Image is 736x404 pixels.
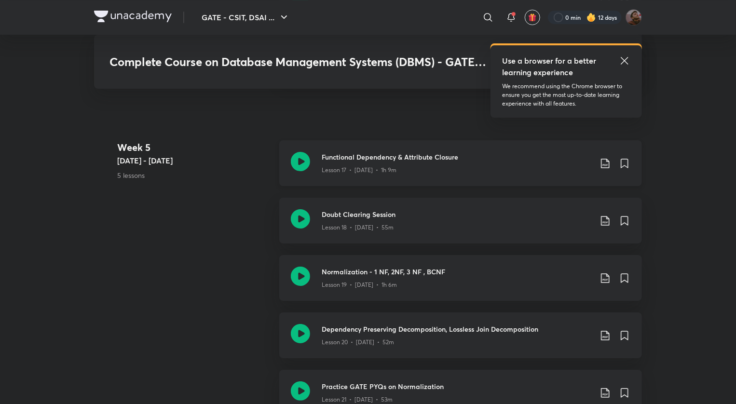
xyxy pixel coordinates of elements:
[322,166,396,175] p: Lesson 17 • [DATE] • 1h 9m
[528,13,537,22] img: avatar
[117,170,272,180] p: 5 lessons
[322,338,394,347] p: Lesson 20 • [DATE] • 52m
[322,324,592,334] h3: Dependency Preserving Decomposition, Lossless Join Decomposition
[322,223,394,232] p: Lesson 18 • [DATE] • 55m
[279,140,642,198] a: Functional Dependency & Attribute ClosureLesson 17 • [DATE] • 1h 9m
[626,9,642,26] img: Suryansh Singh
[525,10,540,25] button: avatar
[322,381,592,391] h3: Practice GATE PYQs on Normalization
[279,312,642,370] a: Dependency Preserving Decomposition, Lossless Join DecompositionLesson 20 • [DATE] • 52m
[502,55,598,78] h5: Use a browser for a better learning experience
[94,11,172,25] a: Company Logo
[322,267,592,277] h3: Normalization - 1 NF, 2NF, 3 NF , BCNF
[94,11,172,22] img: Company Logo
[322,395,393,404] p: Lesson 21 • [DATE] • 53m
[279,255,642,312] a: Normalization - 1 NF, 2NF, 3 NF , BCNFLesson 19 • [DATE] • 1h 6m
[279,198,642,255] a: Doubt Clearing SessionLesson 18 • [DATE] • 55m
[322,281,397,289] p: Lesson 19 • [DATE] • 1h 6m
[117,155,272,166] h5: [DATE] - [DATE]
[117,140,272,155] h4: Week 5
[109,55,487,69] h3: Complete Course on Database Management Systems (DBMS) - GATE 2025/26
[322,209,592,219] h3: Doubt Clearing Session
[502,82,630,108] p: We recommend using the Chrome browser to ensure you get the most up-to-date learning experience w...
[196,8,296,27] button: GATE - CSIT, DSAI ...
[322,152,592,162] h3: Functional Dependency & Attribute Closure
[586,13,596,22] img: streak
